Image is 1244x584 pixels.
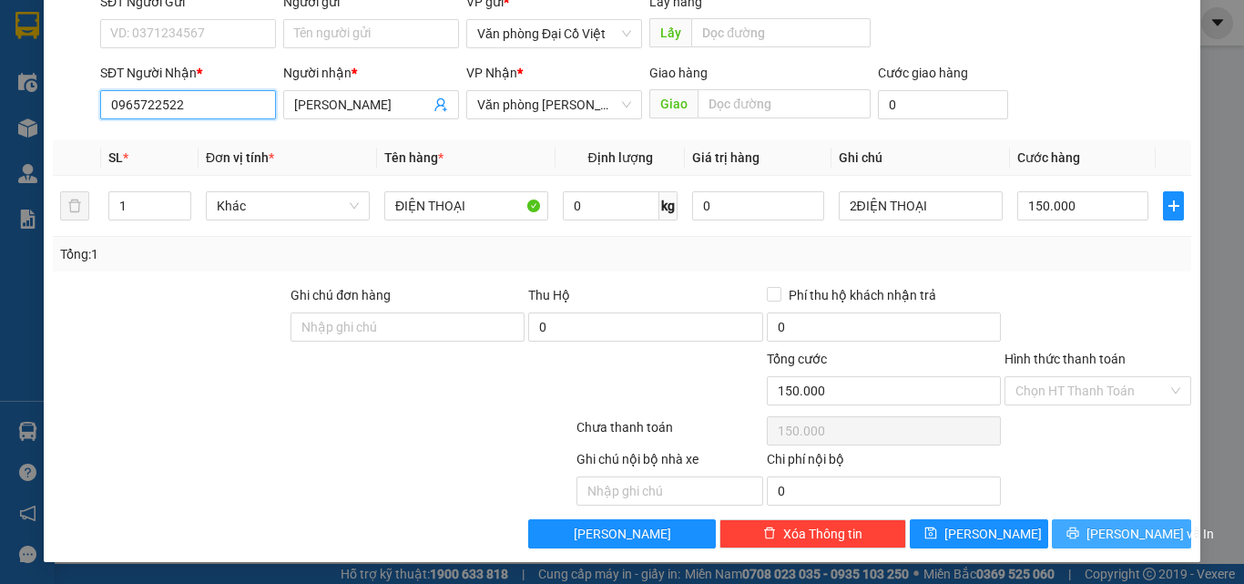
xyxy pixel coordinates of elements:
span: [PERSON_NAME] [574,524,671,544]
span: printer [1066,527,1079,541]
span: Lấy [649,18,691,47]
input: Ghi Chú [839,191,1003,220]
span: Giá trị hàng [692,150,760,165]
input: VD: Bàn, Ghế [384,191,548,220]
span: Thu Hộ [528,288,570,302]
span: Phí thu hộ khách nhận trả [781,285,943,305]
th: Ghi chú [831,140,1010,176]
label: Ghi chú đơn hàng [291,288,391,302]
span: Tên hàng [384,150,444,165]
input: Cước giao hàng [878,90,1008,119]
button: save[PERSON_NAME] [910,519,1049,548]
input: Dọc đường [691,18,871,47]
input: Nhập ghi chú [576,476,763,506]
span: Khác [217,192,359,220]
div: Tổng: 1 [60,244,482,264]
div: Người nhận [283,63,459,83]
div: Chưa thanh toán [575,417,765,449]
span: Đơn vị tính [206,150,274,165]
span: [PERSON_NAME] [944,524,1042,544]
button: deleteXóa Thông tin [719,519,906,548]
label: Cước giao hàng [878,66,968,80]
div: SĐT Người Nhận [100,63,276,83]
span: save [924,527,937,541]
span: Giao [649,89,698,118]
span: Văn phòng Lý Hòa [477,91,631,118]
div: Chi phí nội bộ [767,449,1001,476]
input: 0 [692,191,823,220]
span: Tổng cước [767,352,827,366]
span: SL [108,150,123,165]
input: Ghi chú đơn hàng [291,312,525,342]
label: Hình thức thanh toán [1004,352,1126,366]
span: delete [763,527,776,541]
span: Văn phòng Đại Cồ Việt [477,20,631,47]
span: Giao hàng [649,66,708,80]
span: plus [1164,199,1183,213]
span: Định lượng [587,150,652,165]
div: Ghi chú nội bộ nhà xe [576,449,763,476]
span: [PERSON_NAME] và In [1086,524,1214,544]
button: plus [1163,191,1184,220]
span: kg [659,191,678,220]
input: Dọc đường [698,89,871,118]
button: [PERSON_NAME] [528,519,715,548]
span: user-add [433,97,448,112]
button: printer[PERSON_NAME] và In [1052,519,1191,548]
span: Cước hàng [1017,150,1080,165]
span: Xóa Thông tin [783,524,862,544]
span: VP Nhận [466,66,517,80]
button: delete [60,191,89,220]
